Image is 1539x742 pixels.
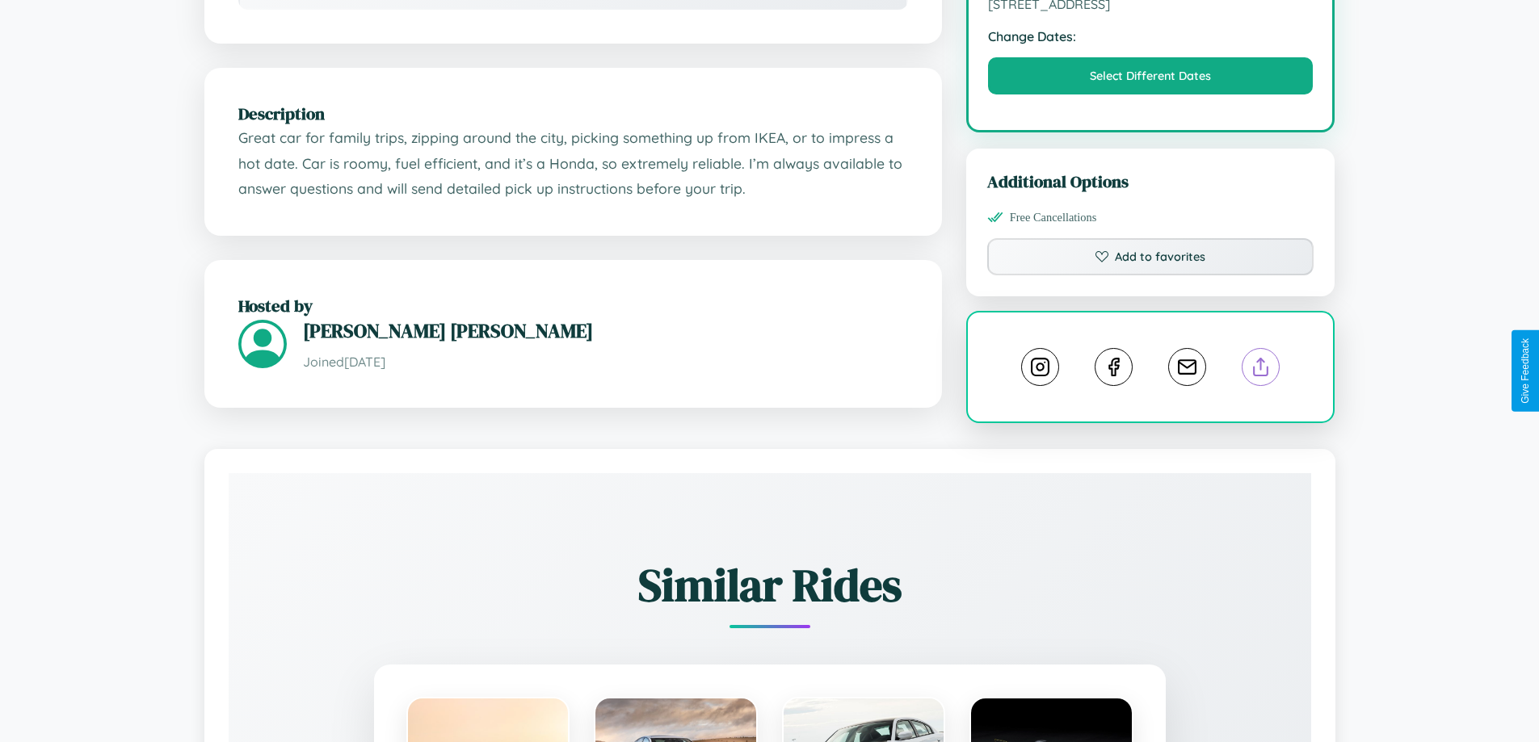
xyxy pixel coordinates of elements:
[238,125,908,202] p: Great car for family trips, zipping around the city, picking something up from IKEA, or to impres...
[988,28,1314,44] strong: Change Dates:
[303,350,908,374] p: Joined [DATE]
[303,317,908,344] h3: [PERSON_NAME] [PERSON_NAME]
[988,57,1314,94] button: Select Different Dates
[238,294,908,317] h2: Hosted by
[1520,338,1531,404] div: Give Feedback
[1010,211,1097,224] span: Free Cancellations
[987,170,1314,193] h3: Additional Options
[987,238,1314,275] button: Add to favorites
[238,102,908,125] h2: Description
[285,554,1255,616] h2: Similar Rides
